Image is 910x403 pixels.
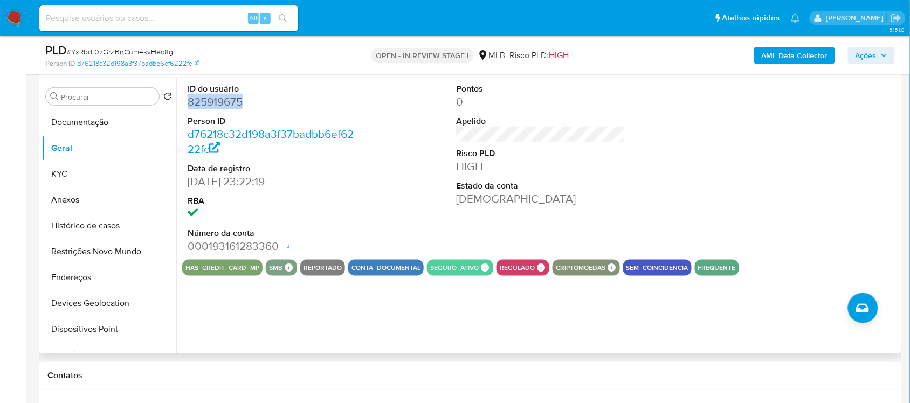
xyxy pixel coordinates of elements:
[722,12,780,24] span: Atalhos rápidos
[626,266,688,270] button: sem_coincidencia
[42,213,176,239] button: Histórico de casos
[67,46,173,57] span: # YxRbdt07GrZBnCum4kvHec8g
[272,11,294,26] button: search-icon
[185,266,259,270] button: has_credit_card_mp
[269,266,282,270] button: smb
[500,266,535,270] button: regulado
[188,163,356,175] dt: Data de registro
[856,47,877,64] span: Ações
[39,11,298,25] input: Pesquise usuários ou casos...
[188,94,356,109] dd: 825919675
[42,239,176,265] button: Restrições Novo Mundo
[891,12,902,24] a: Sair
[47,370,893,381] h1: Contatos
[42,109,176,135] button: Documentação
[351,266,420,270] button: conta_documental
[791,13,800,23] a: Notificações
[50,92,59,101] button: Procurar
[456,94,624,109] dd: 0
[188,227,356,239] dt: Número da conta
[698,266,736,270] button: frequente
[188,239,356,254] dd: 000193161283360
[264,13,267,23] span: s
[42,265,176,290] button: Endereços
[478,50,505,61] div: MLB
[456,83,624,95] dt: Pontos
[42,161,176,187] button: KYC
[249,13,258,23] span: Alt
[456,191,624,206] dd: [DEMOGRAPHIC_DATA]
[456,115,624,127] dt: Apelido
[371,48,473,63] p: OPEN - IN REVIEW STAGE I
[430,266,479,270] button: seguro_ativo
[762,47,828,64] b: AML Data Collector
[889,25,905,34] span: 3.151.0
[42,187,176,213] button: Anexos
[42,316,176,342] button: Dispositivos Point
[42,135,176,161] button: Geral
[188,195,356,207] dt: RBA
[45,41,67,59] b: PLD
[304,266,342,270] button: reportado
[826,13,887,23] p: jonathan.shikay@mercadolivre.com
[188,126,354,157] a: d76218c32d198a3f37badbb6ef6222fc
[163,92,172,104] button: Retornar ao pedido padrão
[77,59,199,68] a: d76218c32d198a3f37badbb6ef6222fc
[61,92,155,102] input: Procurar
[45,59,75,68] b: Person ID
[188,174,356,189] dd: [DATE] 23:22:19
[456,148,624,159] dt: Risco PLD
[42,290,176,316] button: Devices Geolocation
[42,342,176,368] button: Empréstimos
[509,50,569,61] span: Risco PLD:
[188,83,356,95] dt: ID do usuário
[556,266,605,270] button: criptomoedas
[848,47,895,64] button: Ações
[456,159,624,174] dd: HIGH
[549,49,569,61] span: HIGH
[456,180,624,192] dt: Estado da conta
[754,47,835,64] button: AML Data Collector
[188,115,356,127] dt: Person ID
